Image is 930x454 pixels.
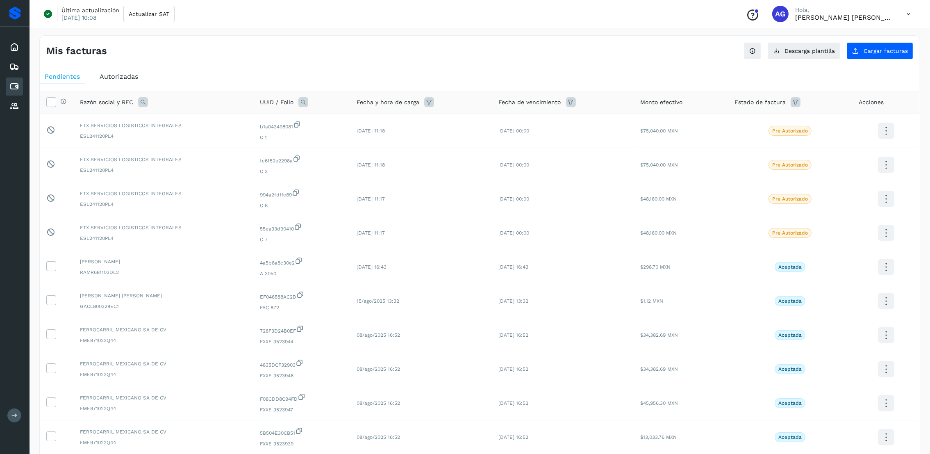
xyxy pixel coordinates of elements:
span: FME971022Q44 [80,405,247,412]
span: ETX SERVICIOS LOGISTICOS INTEGRALES [80,224,247,231]
span: 994a2fdffc89 [260,189,343,198]
span: $48,160.00 MXN [640,230,677,236]
p: [DATE] 10:08 [61,14,97,21]
p: Hola, [795,7,894,14]
span: 08/ago/2025 16:52 [357,400,400,406]
span: [DATE] 00:00 [499,196,530,202]
span: FAC 872 [260,304,343,311]
span: ETX SERVICIOS LOGISTICOS INTEGRALES [80,156,247,163]
span: Pendientes [45,73,80,80]
span: 08/ago/2025 16:52 [357,332,400,338]
span: ESL241120PL4 [80,235,247,242]
span: $1.12 MXN [640,298,663,304]
p: Abigail Gonzalez Leon [795,14,894,21]
button: Descarga plantilla [768,42,840,59]
p: Aceptada [778,332,802,338]
span: 15/ago/2025 13:32 [357,298,399,304]
p: Última actualización [61,7,119,14]
span: ESL241120PL4 [80,201,247,208]
h4: Mis facturas [46,45,107,57]
span: FME971022Q44 [80,371,247,378]
button: Cargar facturas [847,42,913,59]
span: F08CDD8C94FD [260,393,343,403]
span: 08/ago/2025 16:52 [357,434,400,440]
span: [DATE] 11:18 [357,128,385,134]
p: Aceptada [778,400,802,406]
span: FXXE 3523944 [260,338,343,345]
p: Pre Autorizado [772,162,808,168]
span: [PERSON_NAME] [PERSON_NAME] [80,292,247,299]
span: Actualizar SAT [129,11,169,17]
span: [DATE] 16:43 [499,264,529,270]
span: Descarga plantilla [784,48,835,54]
span: FXXE 3523939 [260,440,343,447]
span: FERROCARRIL MEXICANO SA DE CV [80,428,247,436]
span: Razón social y RFC [80,98,133,107]
span: FXXE 3523947 [260,406,343,413]
span: 08/ago/2025 16:52 [357,366,400,372]
span: ESL241120PL4 [80,132,247,140]
span: C 8 [260,202,343,209]
span: UUID / Folio [260,98,293,107]
span: FERROCARRIL MEXICANO SA DE CV [80,326,247,333]
span: C 7 [260,236,343,243]
span: $75,040.00 MXN [640,128,678,134]
span: ETX SERVICIOS LOGISTICOS INTEGRALES [80,190,247,197]
span: $34,382.69 MXN [640,366,678,372]
span: Acciones [859,98,884,107]
span: 55ea33d90410 [260,223,343,233]
span: Fecha y hora de carga [357,98,419,107]
span: $75,040.00 MXN [640,162,678,168]
span: ESL241120PL4 [80,167,247,174]
p: Aceptada [778,298,802,304]
span: [DATE] 11:18 [357,162,385,168]
span: [DATE] 00:00 [499,230,530,236]
span: [DATE] 16:52 [499,434,529,440]
span: [DATE] 11:17 [357,230,385,236]
span: $45,956.30 MXN [640,400,678,406]
span: [DATE] 16:52 [499,400,529,406]
div: Embarques [6,58,23,76]
span: FERROCARRIL MEXICANO SA DE CV [80,360,247,367]
p: Aceptada [778,434,802,440]
span: $48,160.00 MXN [640,196,677,202]
span: Cargar facturas [864,48,908,54]
span: C 1 [260,134,343,141]
span: GACL800328EC1 [80,303,247,310]
span: Fecha de vencimiento [499,98,561,107]
span: FME971022Q44 [80,439,247,446]
p: Pre Autorizado [772,230,808,236]
span: [PERSON_NAME] [80,258,247,265]
span: C 3 [260,168,343,175]
p: Pre Autorizado [772,128,808,134]
span: b1a043498081 [260,121,343,130]
span: RAMR681103DL2 [80,269,247,276]
span: [DATE] 16:52 [499,332,529,338]
div: Cuentas por pagar [6,78,23,96]
span: [DATE] 13:32 [499,298,529,304]
span: [DATE] 11:17 [357,196,385,202]
span: [DATE] 00:00 [499,128,530,134]
span: [DATE] 00:00 [499,162,530,168]
span: 5B504E30CB51 [260,427,343,437]
span: fc6f52e2298a [260,155,343,164]
p: Aceptada [778,264,802,270]
span: 4835DCF32903 [260,359,343,369]
p: Aceptada [778,366,802,372]
span: Autorizadas [100,73,138,80]
span: $298.70 MXN [640,264,671,270]
span: FERROCARRIL MEXICANO SA DE CV [80,394,247,402]
span: 4a5b8a8c30e2 [260,257,343,267]
p: Pre Autorizado [772,196,808,202]
span: [DATE] 16:43 [357,264,387,270]
span: [DATE] 16:52 [499,366,529,372]
span: 728F3D24B0EF [260,325,343,335]
span: $34,382.69 MXN [640,332,678,338]
div: Proveedores [6,97,23,115]
span: EF046588AC2D [260,291,343,301]
span: A 3050 [260,270,343,277]
div: Inicio [6,38,23,56]
span: ETX SERVICIOS LOGISTICOS INTEGRALES [80,122,247,129]
span: FME971022Q44 [80,337,247,344]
